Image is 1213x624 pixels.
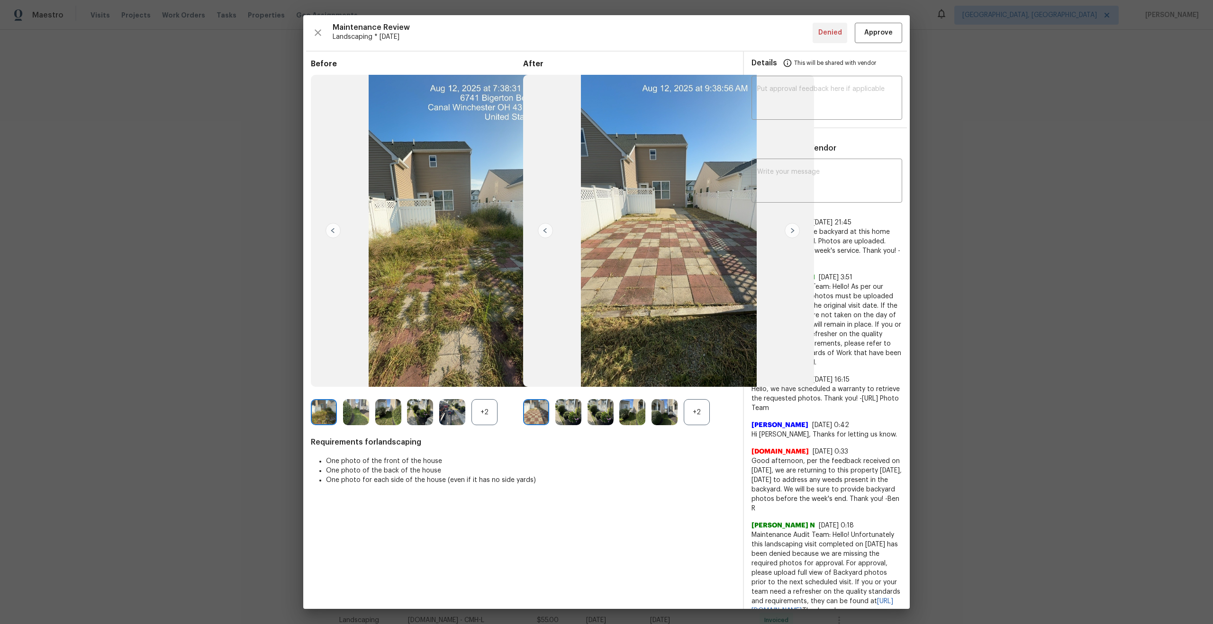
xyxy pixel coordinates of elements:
span: Maintenance Audit Team: Hello! Unfortunately this landscaping visit completed on [DATE] has been ... [751,530,902,615]
span: [DATE] 0:18 [819,522,854,529]
span: Hello, we have scheduled a warranty to retrieve the requested photos. Thank you! -[URL] Photo Team [751,384,902,413]
span: Hi [PERSON_NAME], Thanks for letting us know. [751,430,902,439]
div: +2 [471,399,498,425]
li: One photo of the back of the house [326,466,735,475]
span: [DATE] 0:42 [812,422,849,428]
span: Good afternoon, per the feedback received on [DATE], we are returning to this property [DATE], [D... [751,456,902,513]
span: Details [751,52,777,74]
span: After [523,59,735,69]
span: [PERSON_NAME] [751,420,808,430]
span: Before [311,59,523,69]
span: Maintenance Review [333,23,813,32]
span: [DATE] 3:51 [819,274,852,281]
span: Landscaping * [DATE] [333,32,813,42]
span: Good afternoon, the backyard at this home has been addressed. Photos are uploaded. Please approve... [751,227,902,265]
span: Maintenance Audit Team: Hello! As per our updated SWO the photos must be uploaded within 48 hours... [751,282,902,367]
span: [PERSON_NAME] N [751,521,815,530]
img: left-chevron-button-url [538,223,553,238]
div: +2 [684,399,710,425]
img: right-chevron-button-url [785,223,800,238]
li: One photo for each side of the house (even if it has no side yards) [326,475,735,485]
span: Approve [864,27,893,39]
span: [DOMAIN_NAME] [751,447,809,456]
span: This will be shared with vendor [794,52,876,74]
span: [DATE] 0:33 [813,448,848,455]
li: One photo of the front of the house [326,456,735,466]
img: left-chevron-button-url [326,223,341,238]
button: Approve [855,23,902,43]
span: [DATE] 16:15 [813,376,850,383]
span: [DATE] 21:45 [813,219,851,226]
span: Requirements for landscaping [311,437,735,447]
